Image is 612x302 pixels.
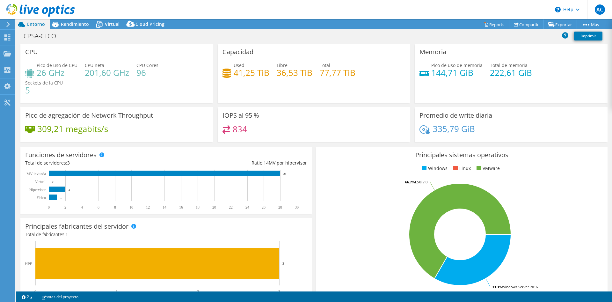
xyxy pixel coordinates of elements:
[85,69,129,76] h4: 201,60 GHz
[490,62,528,68] span: Total de memoria
[25,80,63,86] span: Sockets de la CPU
[595,4,605,15] span: AC
[574,32,602,41] a: Imprimir
[98,205,99,210] text: 6
[490,69,532,76] h4: 222,61 GiB
[37,62,77,68] span: Pico de uso de CPU
[320,69,355,76] h4: 77,77 TiB
[405,180,415,184] tspan: 66.7%
[419,48,446,55] h3: Memoria
[21,33,66,40] h1: CPSA-CTCO
[37,69,77,76] h4: 26 GHz
[61,21,89,27] span: Rendimiento
[277,62,288,68] span: Libre
[197,289,199,294] text: 2
[222,112,259,119] h3: IOPS al 95 %
[245,205,249,210] text: 24
[166,159,307,166] div: Ratio: MV por hipervisor
[129,205,133,210] text: 10
[85,62,104,68] span: CPU neta
[222,48,253,55] h3: Capacidad
[25,87,63,94] h4: 5
[25,48,38,55] h3: CPU
[555,7,561,12] svg: \n
[577,19,604,29] a: Más
[233,126,247,133] h4: 834
[65,231,68,237] span: 1
[234,62,244,68] span: Used
[502,284,538,289] tspan: Windows Server 2016
[52,180,54,183] text: 0
[264,160,269,166] span: 14
[25,231,307,238] h4: Total de fabricantes:
[60,196,62,199] text: 1
[35,180,46,184] text: Virtual
[277,69,312,76] h4: 36,53 TiB
[136,69,158,76] h4: 96
[37,125,108,132] h4: 309,21 megabits/s
[25,159,166,166] div: Total de servidores:
[234,69,269,76] h4: 41,25 TiB
[37,293,83,301] a: notas del proyecto
[25,261,32,266] text: HPE
[135,21,164,27] span: Cloud Pricing
[431,62,483,68] span: Pico de uso de memoria
[179,205,183,210] text: 16
[321,151,603,158] h3: Principales sistemas operativos
[431,69,483,76] h4: 144,71 GiB
[163,205,166,210] text: 14
[114,205,116,210] text: 8
[295,205,299,210] text: 30
[146,205,150,210] text: 12
[48,205,50,210] text: 0
[475,165,500,172] li: VMware
[278,289,280,294] text: 3
[283,172,287,175] text: 28
[67,160,70,166] span: 3
[81,205,83,210] text: 4
[116,289,118,294] text: 1
[212,205,216,210] text: 20
[105,21,120,27] span: Virtual
[229,205,233,210] text: 22
[452,165,471,172] li: Linux
[25,223,128,230] h3: Principales fabricantes del servidor
[17,293,37,301] a: 2
[415,180,427,184] tspan: ESXi 7.0
[278,205,282,210] text: 28
[26,172,46,176] text: MV invitada
[543,19,577,29] a: Exportar
[320,62,330,68] span: Total
[69,188,70,191] text: 2
[262,205,266,210] text: 26
[282,261,284,265] text: 3
[509,19,544,29] a: Compartir
[479,19,509,29] a: Reports
[196,205,200,210] text: 18
[419,112,492,119] h3: Promedio de write diaria
[64,205,66,210] text: 2
[34,289,36,294] text: 0
[492,284,502,289] tspan: 33.3%
[29,188,46,192] text: Hipervisor
[37,195,46,200] tspan: Físico
[420,165,448,172] li: Windows
[433,125,475,132] h4: 335,79 GiB
[27,21,45,27] span: Entorno
[25,112,153,119] h3: Pico de agregación de Network Throughput
[25,151,97,158] h3: Funciones de servidores
[136,62,158,68] span: CPU Cores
